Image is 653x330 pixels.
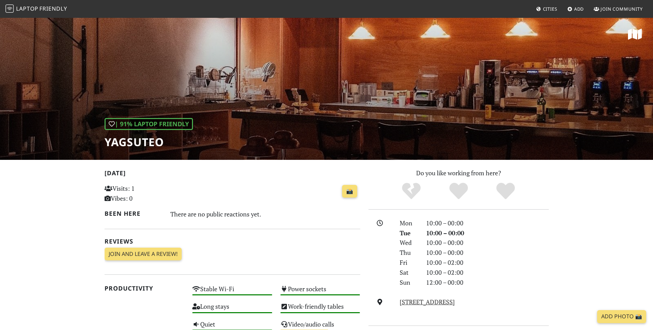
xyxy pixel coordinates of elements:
h2: Reviews [105,238,360,245]
div: Long stays [188,301,276,318]
div: Mon [396,218,422,228]
a: Add [565,3,587,15]
div: 10:00 – 00:00 [422,218,553,228]
p: Do you like working from here? [368,168,549,178]
div: Work-friendly tables [276,301,364,318]
a: Add Photo 📸 [597,310,646,323]
div: 10:00 – 02:00 [422,268,553,278]
div: Power sockets [276,283,364,301]
div: Wed [396,238,422,248]
p: Visits: 1 Vibes: 0 [105,184,184,203]
div: Sun [396,278,422,287]
span: Add [574,6,584,12]
div: Fri [396,258,422,268]
a: Join Community [591,3,645,15]
h2: Productivity [105,285,184,292]
a: Cities [533,3,560,15]
div: Thu [396,248,422,258]
div: 10:00 – 00:00 [422,228,553,238]
div: There are no public reactions yet. [170,209,360,220]
span: Join Community [601,6,643,12]
div: Stable Wi-Fi [188,283,276,301]
span: Cities [543,6,557,12]
div: Yes [435,182,482,201]
h2: Been here [105,210,162,217]
img: LaptopFriendly [5,4,14,13]
div: Definitely! [482,182,529,201]
a: Join and leave a review! [105,248,182,261]
span: Laptop [16,5,38,12]
div: Sat [396,268,422,278]
div: | 91% Laptop Friendly [105,118,193,130]
h1: Yagsuteo [105,135,193,149]
div: 10:00 – 00:00 [422,248,553,258]
div: 10:00 – 00:00 [422,238,553,248]
span: Friendly [39,5,67,12]
a: [STREET_ADDRESS] [400,298,455,306]
div: No [388,182,435,201]
a: 📸 [342,185,357,198]
div: Tue [396,228,422,238]
h2: [DATE] [105,169,360,179]
a: LaptopFriendly LaptopFriendly [5,3,67,15]
div: 10:00 – 02:00 [422,258,553,268]
div: 12:00 – 00:00 [422,278,553,287]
